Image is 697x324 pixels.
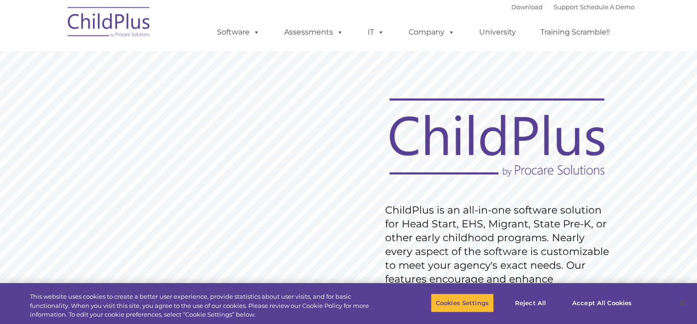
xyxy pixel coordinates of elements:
[511,3,543,11] a: Download
[208,23,269,41] a: Software
[511,3,634,11] font: |
[63,0,155,46] img: ChildPlus by Procare Solutions
[431,293,494,312] button: Cookies Settings
[672,293,692,313] button: Close
[470,23,525,41] a: University
[567,293,637,312] button: Accept All Cookies
[30,292,383,319] div: This website uses cookies to create a better user experience, provide statistics about user visit...
[554,3,578,11] a: Support
[385,203,614,300] rs-layer: ChildPlus is an all-in-one software solution for Head Start, EHS, Migrant, State Pre-K, or other ...
[275,23,352,41] a: Assessments
[580,3,634,11] a: Schedule A Demo
[502,293,559,312] button: Reject All
[358,23,393,41] a: IT
[399,23,464,41] a: Company
[531,23,619,41] a: Training Scramble!!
